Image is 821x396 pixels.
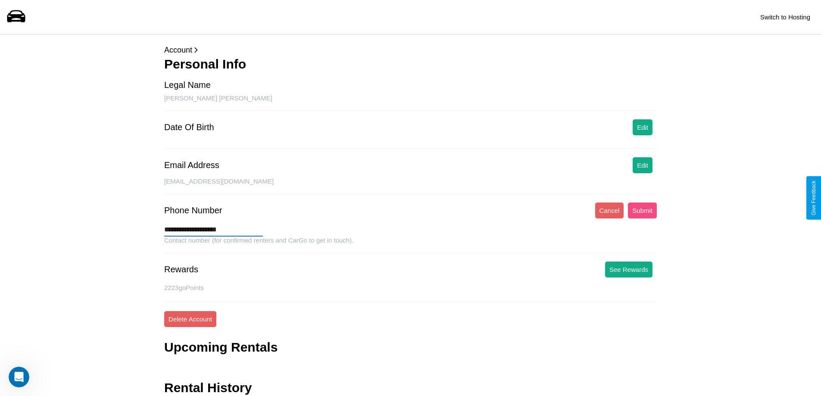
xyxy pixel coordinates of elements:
div: Give Feedback [811,181,817,215]
button: Switch to Hosting [756,9,815,25]
p: 2223 goPoints [164,282,657,293]
button: Delete Account [164,311,216,327]
div: [PERSON_NAME] [PERSON_NAME] [164,94,657,111]
div: Date Of Birth [164,122,214,132]
h3: Personal Info [164,57,657,72]
button: Edit [633,157,652,173]
button: Edit [633,119,652,135]
div: [EMAIL_ADDRESS][DOMAIN_NAME] [164,178,657,194]
iframe: Intercom live chat [9,367,29,387]
button: Cancel [595,203,624,218]
p: Account [164,43,657,57]
button: Submit [628,203,657,218]
h3: Rental History [164,380,252,395]
button: See Rewards [605,262,652,278]
div: Contact number (for confirmed renters and CarGo to get in touch). [164,237,657,253]
div: Legal Name [164,80,211,90]
div: Rewards [164,265,198,274]
div: Phone Number [164,206,222,215]
div: Email Address [164,160,219,170]
h3: Upcoming Rentals [164,340,278,355]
